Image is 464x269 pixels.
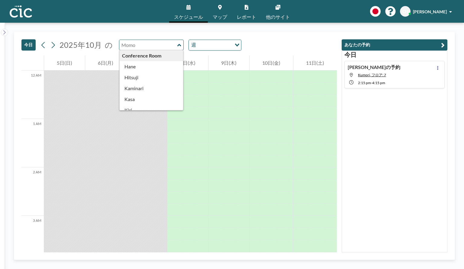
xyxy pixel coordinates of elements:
[237,15,256,19] span: レポート
[208,55,249,71] div: 9日(木)
[21,119,44,167] div: 1 AM
[120,83,183,94] div: Kaminari
[21,71,44,119] div: 12 AM
[372,80,385,85] span: 4:15 PM
[198,41,231,49] input: Search for option
[189,40,241,50] div: Search for option
[358,80,371,85] span: 2:15 PM
[119,40,177,50] input: Momo
[120,105,183,116] div: Kiri
[293,55,337,71] div: 11日(土)
[120,50,183,61] div: Conference Room
[120,94,183,105] div: Kasa
[190,41,197,49] span: 週
[174,15,203,19] span: スケジュール
[266,15,290,19] span: 他のサイト
[371,80,372,85] span: -
[105,40,113,50] span: の
[167,55,208,71] div: 8日(水)
[10,5,32,18] img: organization-logo
[348,64,400,70] h4: [PERSON_NAME]の予約
[120,61,183,72] div: Hane
[44,55,85,71] div: 5日(日)
[413,9,447,14] span: [PERSON_NAME]
[344,51,445,58] h3: 今日
[213,15,227,19] span: マップ
[250,55,293,71] div: 10日(金)
[358,73,386,77] span: Kumori, フロア: 7
[120,72,183,83] div: Hitsuji
[60,40,102,49] span: 2025年10月
[21,39,36,51] button: 今日
[85,55,126,71] div: 6日(月)
[21,167,44,216] div: 2 AM
[342,39,447,51] button: あなたの予約
[21,216,44,264] div: 3 AM
[402,9,408,14] span: CH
